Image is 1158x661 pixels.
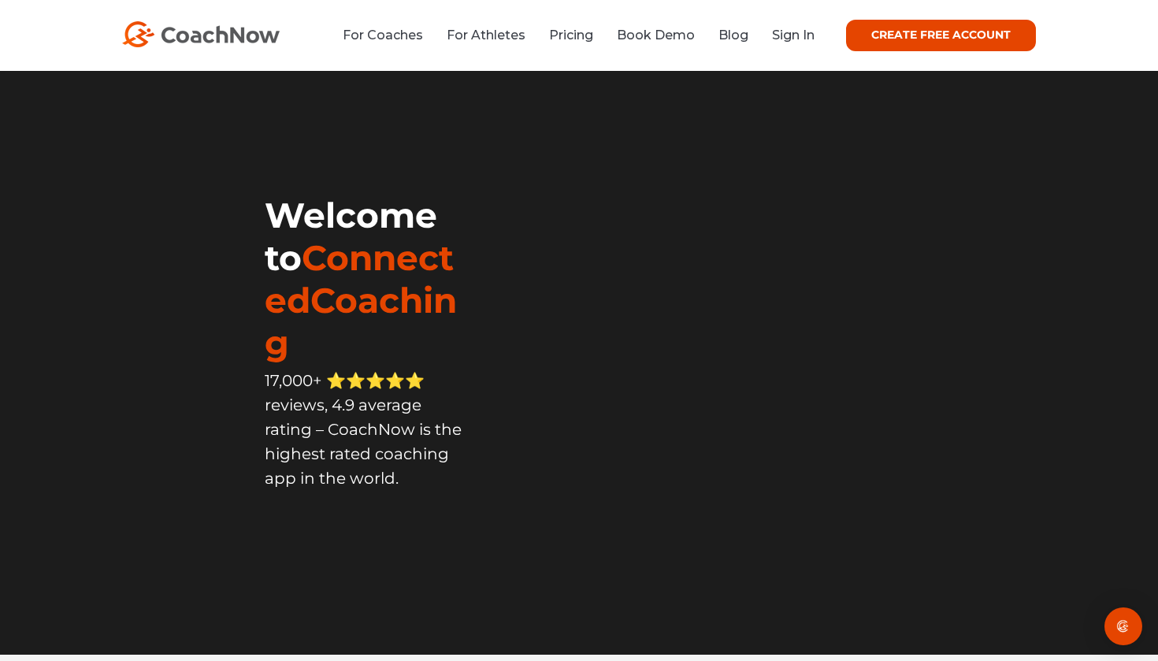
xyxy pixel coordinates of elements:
[617,28,695,43] a: Book Demo
[265,520,462,561] iframe: Embedded CTA
[1104,607,1142,645] div: Open Intercom Messenger
[549,28,593,43] a: Pricing
[718,28,748,43] a: Blog
[447,28,525,43] a: For Athletes
[265,371,462,488] span: 17,000+ ⭐️⭐️⭐️⭐️⭐️ reviews, 4.9 average rating – CoachNow is the highest rated coaching app in th...
[265,236,457,364] span: ConnectedCoaching
[772,28,815,43] a: Sign In
[343,28,423,43] a: For Coaches
[846,20,1036,51] a: CREATE FREE ACCOUNT
[265,194,466,364] h1: Welcome to
[122,21,280,47] img: CoachNow Logo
